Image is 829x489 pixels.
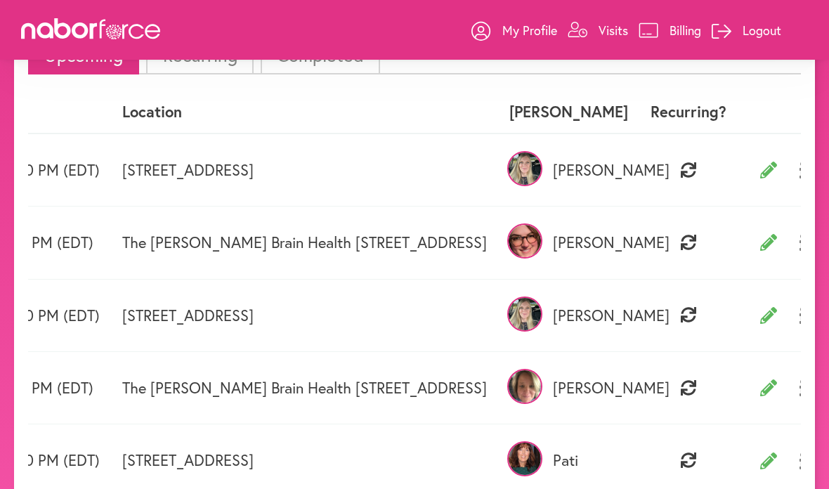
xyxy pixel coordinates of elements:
td: [STREET_ADDRESS] [111,279,498,351]
td: The [PERSON_NAME] Brain Health [STREET_ADDRESS] [111,207,498,279]
p: [PERSON_NAME] [509,306,628,325]
p: [PERSON_NAME] [509,379,628,397]
img: htjZICC1T52rpNRJ4pWK [507,223,542,259]
th: [PERSON_NAME] [498,91,639,133]
a: My Profile [471,9,557,51]
p: Pati [509,451,628,469]
a: Visits [568,9,628,51]
th: Recurring? [639,91,738,133]
p: [PERSON_NAME] [509,161,628,179]
img: 4bOYV04NRNSVUNoRj6Iq [507,441,542,476]
p: Billing [670,22,701,39]
td: [STREET_ADDRESS] [111,133,498,207]
img: OoZT7owgRIe9bWWs09VM [507,151,542,186]
img: ex0oc6qUSV2C3OBF6MIE [507,369,542,404]
a: Billing [639,9,701,51]
img: OoZT7owgRIe9bWWs09VM [507,296,542,332]
p: [PERSON_NAME] [509,233,628,252]
p: Logout [743,22,781,39]
p: Visits [599,22,628,39]
th: Location [111,91,498,133]
a: Logout [712,9,781,51]
p: My Profile [502,22,557,39]
td: The [PERSON_NAME] Brain Health [STREET_ADDRESS] [111,351,498,424]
